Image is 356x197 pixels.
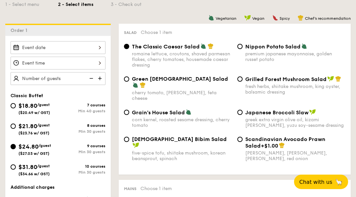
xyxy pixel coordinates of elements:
[18,143,39,150] span: $24.80
[11,124,16,129] input: $21.80/guest($23.76 w/ GST)8 coursesMin 30 guests
[18,151,49,156] span: ($27.03 w/ GST)
[18,102,37,109] span: $18.80
[200,43,206,49] img: icon-vegetarian.fe4039eb.svg
[280,16,290,21] span: Spicy
[132,109,185,116] span: Grain's House Salad
[335,76,341,82] img: icon-chef-hat.a58ddaea.svg
[18,123,37,130] span: $21.80
[309,109,316,115] img: icon-vegan.f8ff3823.svg
[132,43,200,50] span: The Classic Caesar Salad
[11,184,105,191] div: Additional charges
[272,15,278,21] img: icon-spicy.37a8142b.svg
[305,16,351,21] span: Chef's recommendation
[18,172,50,176] span: ($34.66 w/ GST)
[58,164,105,169] div: 10 courses
[237,44,243,49] input: Nippon Potato Saladpremium japanese mayonnaise, golden russet potato
[11,41,105,54] input: Event date
[208,15,214,21] img: icon-vegetarian.fe4039eb.svg
[124,76,129,82] input: Green [DEMOGRAPHIC_DATA] Saladcherry tomato, [PERSON_NAME], feta cheese
[245,43,301,50] span: Nippon Potato Salad
[11,28,30,33] span: Order 1
[301,43,307,49] img: icon-vegetarian.fe4039eb.svg
[37,102,50,107] span: /guest
[11,144,16,149] input: $24.80/guest($27.03 w/ GST)9 coursesMin 30 guests
[327,76,334,82] img: icon-vegan.f8ff3823.svg
[261,143,278,149] span: +$1.00
[11,93,43,98] span: Classic Buffet
[124,186,136,191] span: Mains
[132,150,232,161] div: five-spice tofu, shiitake mushroom, korean beansprout, spinach
[11,57,105,70] input: Event time
[298,15,304,21] img: icon-chef-hat.a58ddaea.svg
[140,186,172,191] span: Choose 1 item
[335,178,343,186] span: 🦙
[86,72,96,85] img: icon-reduce.1d2dbef1.svg
[245,150,345,161] div: [PERSON_NAME], [PERSON_NAME], [PERSON_NAME], red onion
[18,131,49,135] span: ($23.76 w/ GST)
[245,76,327,82] span: Grilled Forest Mushroom Salad
[58,144,105,148] div: 9 courses
[245,117,345,128] div: greek extra virgin olive oil, kizami [PERSON_NAME], yuzu soy-sesame dressing
[133,82,138,88] img: icon-vegetarian.fe4039eb.svg
[245,84,345,95] div: fresh herbs, shiitake mushroom, king oyster, balsamic dressing
[124,30,137,35] span: Salad
[237,76,243,82] input: Grilled Forest Mushroom Saladfresh herbs, shiitake mushroom, king oyster, balsamic dressing
[132,136,227,142] span: [DEMOGRAPHIC_DATA] Bibim Salad
[96,72,105,85] img: icon-add.58712e84.svg
[237,110,243,115] input: Japanese Broccoli Slawgreek extra virgin olive oil, kizami [PERSON_NAME], yuzu soy-sesame dressing
[237,137,243,142] input: Scandinavian Avocado Prawn Salad+$1.00[PERSON_NAME], [PERSON_NAME], [PERSON_NAME], red onion
[11,72,105,85] input: Number of guests
[11,164,16,170] input: $31.80/guest($34.66 w/ GST)10 coursesMin 30 guests
[58,170,105,175] div: Min 30 guests
[37,164,50,168] span: /guest
[124,110,129,115] input: Grain's House Saladcorn kernel, roasted sesame dressing, cherry tomato
[245,51,345,62] div: premium japanese mayonnaise, golden russet potato
[216,16,236,21] span: Vegetarian
[18,110,50,115] span: ($20.49 w/ GST)
[244,15,251,21] img: icon-vegan.f8ff3823.svg
[133,142,139,148] img: icon-vegan.f8ff3823.svg
[132,90,232,101] div: cherry tomato, [PERSON_NAME], feta cheese
[124,44,129,49] input: The Classic Caesar Saladromaine lettuce, croutons, shaved parmesan flakes, cherry tomatoes, house...
[124,137,129,142] input: [DEMOGRAPHIC_DATA] Bibim Saladfive-spice tofu, shiitake mushroom, korean beansprout, spinach
[18,163,37,171] span: $31.80
[11,103,16,108] input: $18.80/guest($20.49 w/ GST)7 coursesMin 40 guests
[132,117,232,128] div: corn kernel, roasted sesame dressing, cherry tomato
[37,123,50,127] span: /guest
[132,51,232,68] div: romaine lettuce, croutons, shaved parmesan flakes, cherry tomatoes, housemade caesar dressing
[132,76,228,82] span: Green [DEMOGRAPHIC_DATA] Salad
[140,82,146,88] img: icon-chef-hat.a58ddaea.svg
[58,150,105,154] div: Min 30 guests
[208,43,214,49] img: icon-chef-hat.a58ddaea.svg
[299,179,332,185] span: Chat with us
[58,129,105,134] div: Min 30 guests
[39,143,51,148] span: /guest
[186,109,192,115] img: icon-vegetarian.fe4039eb.svg
[245,109,309,116] span: Japanese Broccoli Slaw
[58,123,105,128] div: 8 courses
[58,109,105,113] div: Min 40 guests
[58,103,105,107] div: 7 courses
[141,30,172,35] span: Choose 1 item
[279,142,285,148] img: icon-chef-hat.a58ddaea.svg
[252,16,264,21] span: Vegan
[294,175,348,189] button: Chat with us🦙
[245,136,325,149] span: Scandinavian Avocado Prawn Salad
